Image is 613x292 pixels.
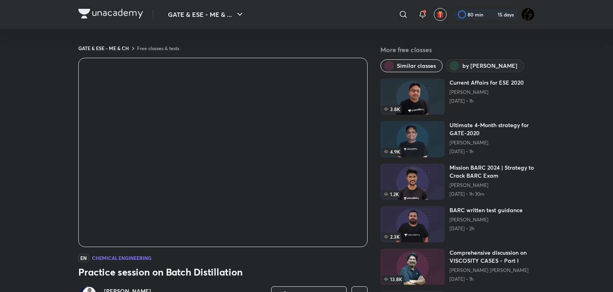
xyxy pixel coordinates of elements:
span: 3.8K [382,105,402,113]
span: 4.9K [382,148,402,156]
img: avatar [437,11,444,18]
a: GATE & ESE - ME & CH [78,45,129,51]
a: [PERSON_NAME] [450,140,535,146]
span: 13.8K [382,275,404,283]
a: Free classes & tests [137,45,179,51]
p: [DATE] • 1h [450,98,524,104]
iframe: Class [79,58,367,247]
p: [DATE] • 1h 30m [450,191,535,197]
h3: Practice session on Batch Distillation [78,266,368,278]
p: [DATE] • 1h [450,276,535,282]
button: avatar [434,8,447,21]
a: [PERSON_NAME] [450,182,535,189]
img: streak [488,10,496,18]
span: EN [78,253,89,262]
p: [DATE] • 1h [450,148,535,155]
a: [PERSON_NAME] [PERSON_NAME] [450,267,535,274]
h6: Current Affairs for ESE 2020 [450,79,524,87]
h5: More free classes [380,45,535,55]
button: Similar classes [380,59,443,72]
button: by Ankur Bansal [446,59,524,72]
a: [PERSON_NAME] [450,217,523,223]
p: [DATE] • 2h [450,225,523,232]
a: Company Logo [78,9,143,20]
span: Similar classes [397,62,436,70]
span: 2.3K [382,233,401,241]
h6: BARC written test guidance [450,206,523,214]
h6: Ultimate 4-Month strategy for GATE-2020 [450,121,535,137]
span: 1.2K [382,190,400,198]
h6: Mission BARC 2024 | Strategy to Crack BARC Exam [450,164,535,180]
h6: Comprehensive discussion on VISCOSITY CASES - Part I [450,249,535,265]
a: [PERSON_NAME] [450,89,524,95]
span: by Ankur Bansal [462,62,517,70]
button: GATE & ESE - ME & ... [163,6,249,22]
img: Company Logo [78,9,143,18]
h4: Chemical Engineering [92,255,151,260]
img: Ranit Maity01 [521,8,535,21]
